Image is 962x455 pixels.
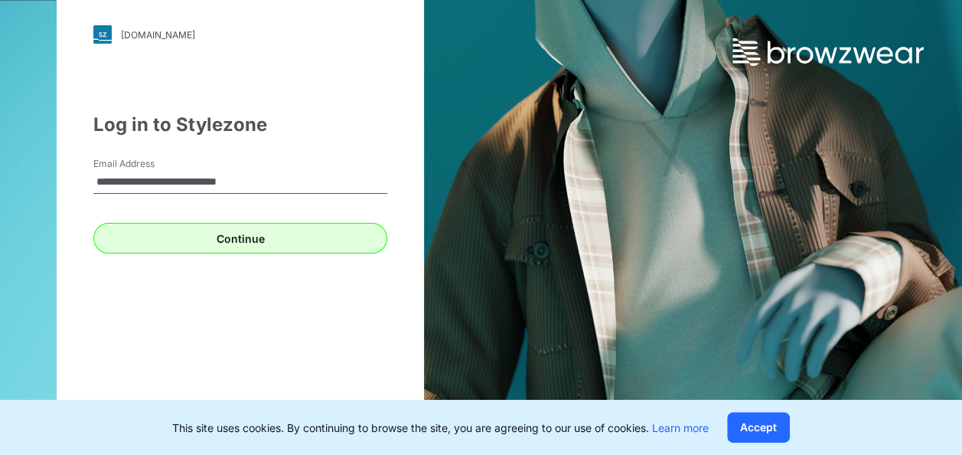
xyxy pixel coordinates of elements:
p: This site uses cookies. By continuing to browse the site, you are agreeing to our use of cookies. [172,420,709,436]
img: svg+xml;base64,PHN2ZyB3aWR0aD0iMjgiIGhlaWdodD0iMjgiIHZpZXdCb3g9IjAgMCAyOCAyOCIgZmlsbD0ibm9uZSIgeG... [93,25,112,44]
button: Accept [727,412,790,443]
a: [DOMAIN_NAME] [93,25,387,44]
label: Email Address [93,157,201,171]
img: browzwear-logo.73288ffb.svg [732,38,924,66]
a: Learn more [652,421,709,434]
div: Log in to Stylezone [93,111,387,139]
div: [DOMAIN_NAME] [121,29,195,41]
button: Continue [93,223,387,254]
